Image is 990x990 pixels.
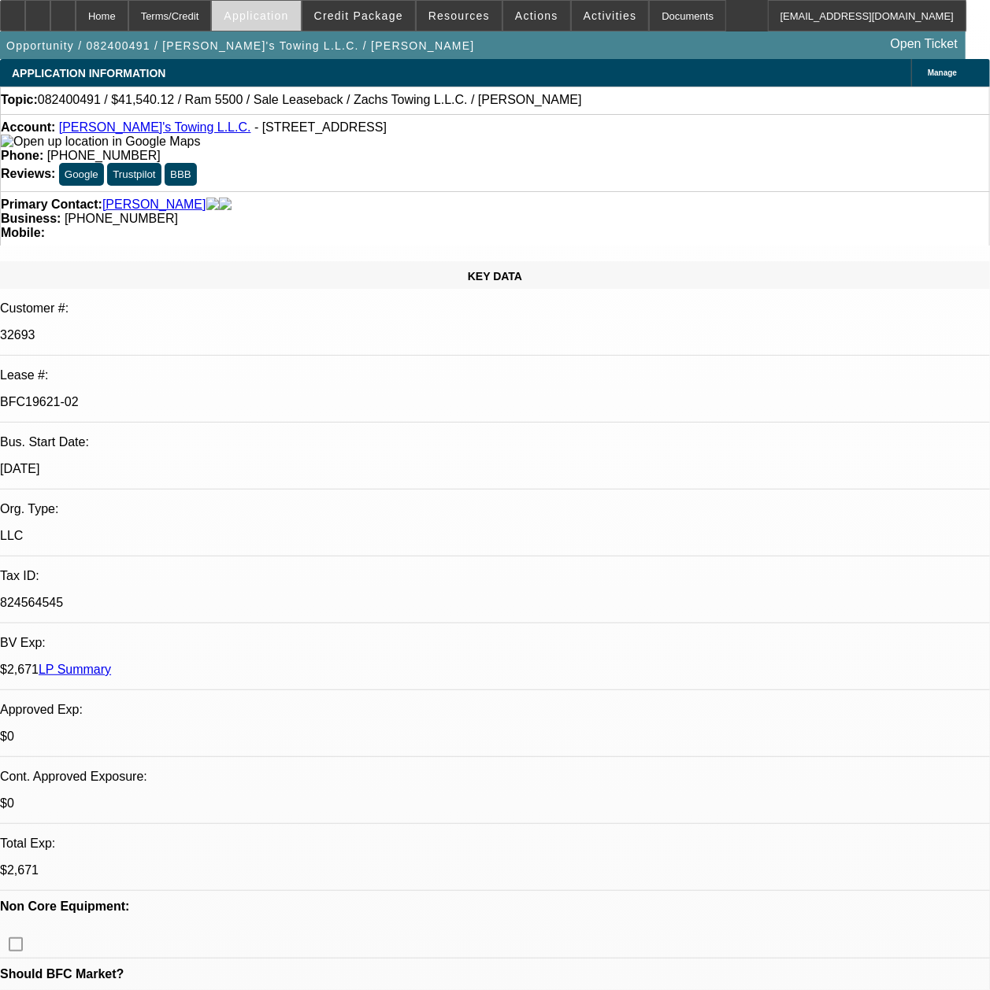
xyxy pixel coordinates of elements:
[468,270,522,283] span: KEY DATA
[206,198,219,212] img: facebook-icon.png
[428,9,490,22] span: Resources
[212,1,300,31] button: Application
[1,149,43,162] strong: Phone:
[1,226,45,239] strong: Mobile:
[884,31,964,57] a: Open Ticket
[1,135,200,149] img: Open up location in Google Maps
[65,212,178,225] span: [PHONE_NUMBER]
[224,9,288,22] span: Application
[6,39,475,52] span: Opportunity / 082400491 / [PERSON_NAME]'s Towing L.L.C. / [PERSON_NAME]
[1,167,55,180] strong: Reviews:
[515,9,558,22] span: Actions
[928,68,957,77] span: Manage
[59,120,251,134] a: [PERSON_NAME]'s Towing L.L.C.
[47,149,161,162] span: [PHONE_NUMBER]
[38,93,582,107] span: 082400491 / $41,540.12 / Ram 5500 / Sale Leaseback / Zachs Towing L.L.C. / [PERSON_NAME]
[584,9,637,22] span: Activities
[39,663,111,676] a: LP Summary
[219,198,232,212] img: linkedin-icon.png
[417,1,502,31] button: Resources
[314,9,403,22] span: Credit Package
[254,120,387,134] span: - [STREET_ADDRESS]
[59,163,104,186] button: Google
[165,163,197,186] button: BBB
[107,163,161,186] button: Trustpilot
[1,135,200,148] a: View Google Maps
[1,198,102,212] strong: Primary Contact:
[102,198,206,212] a: [PERSON_NAME]
[12,67,165,79] span: APPLICATION INFORMATION
[503,1,570,31] button: Actions
[302,1,415,31] button: Credit Package
[1,212,61,225] strong: Business:
[572,1,649,31] button: Activities
[1,93,38,107] strong: Topic:
[1,120,55,134] strong: Account:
